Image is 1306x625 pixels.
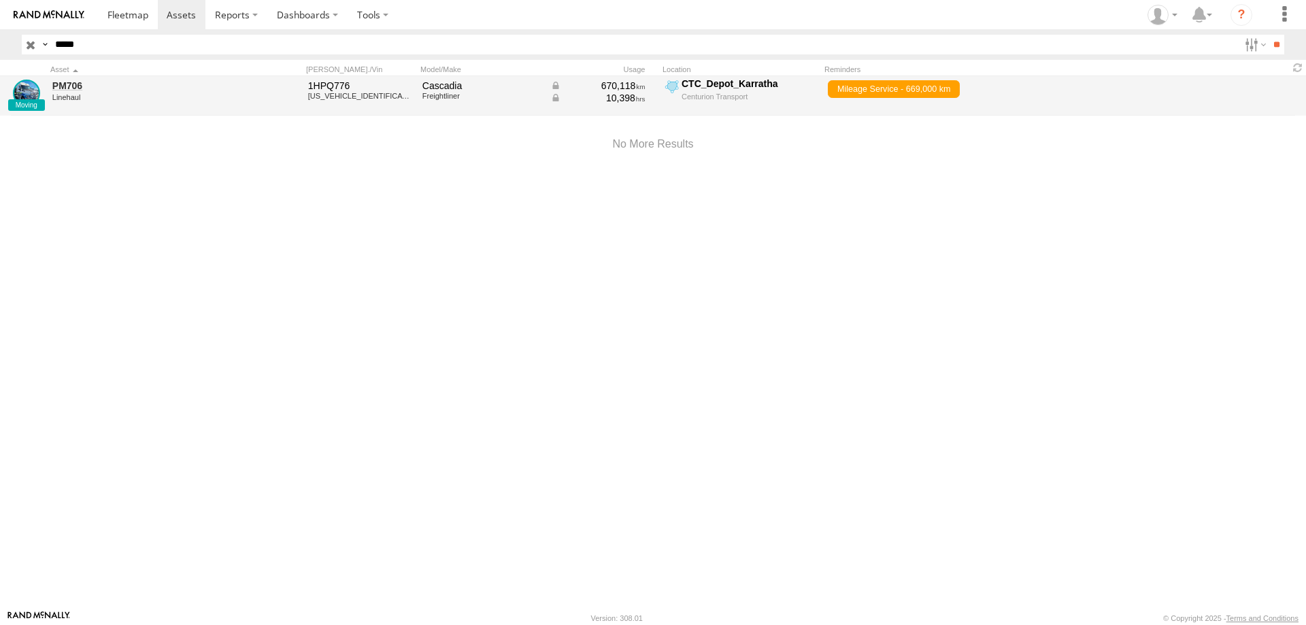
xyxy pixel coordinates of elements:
label: Click to View Current Location [663,78,819,114]
div: Freightliner [422,92,541,100]
span: Refresh [1290,61,1306,74]
i: ? [1230,4,1252,26]
a: Terms and Conditions [1226,614,1299,622]
a: Visit our Website [7,611,70,625]
div: 1FVJHYD11NLNB4427 [308,92,413,100]
a: PM706 [52,80,239,92]
div: 1HPQ776 [308,80,413,92]
div: Reminders [824,65,1042,74]
img: rand-logo.svg [14,10,84,20]
div: Model/Make [420,65,543,74]
div: [PERSON_NAME]./Vin [306,65,415,74]
div: Usage [548,65,657,74]
div: Version: 308.01 [591,614,643,622]
span: Mileage Service - 669,000 km [828,80,960,98]
div: Data from Vehicle CANbus [550,80,646,92]
label: Search Query [39,35,50,54]
label: Search Filter Options [1239,35,1269,54]
div: Location [663,65,819,74]
div: Centurion Transport [682,92,817,101]
a: View Asset Details [13,80,40,107]
div: undefined [52,93,239,101]
div: Line Haul [1143,5,1182,25]
div: Click to Sort [50,65,241,74]
div: © Copyright 2025 - [1163,614,1299,622]
div: Data from Vehicle CANbus [550,92,646,104]
div: Cascadia [422,80,541,92]
div: CTC_Depot_Karratha [682,78,817,90]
